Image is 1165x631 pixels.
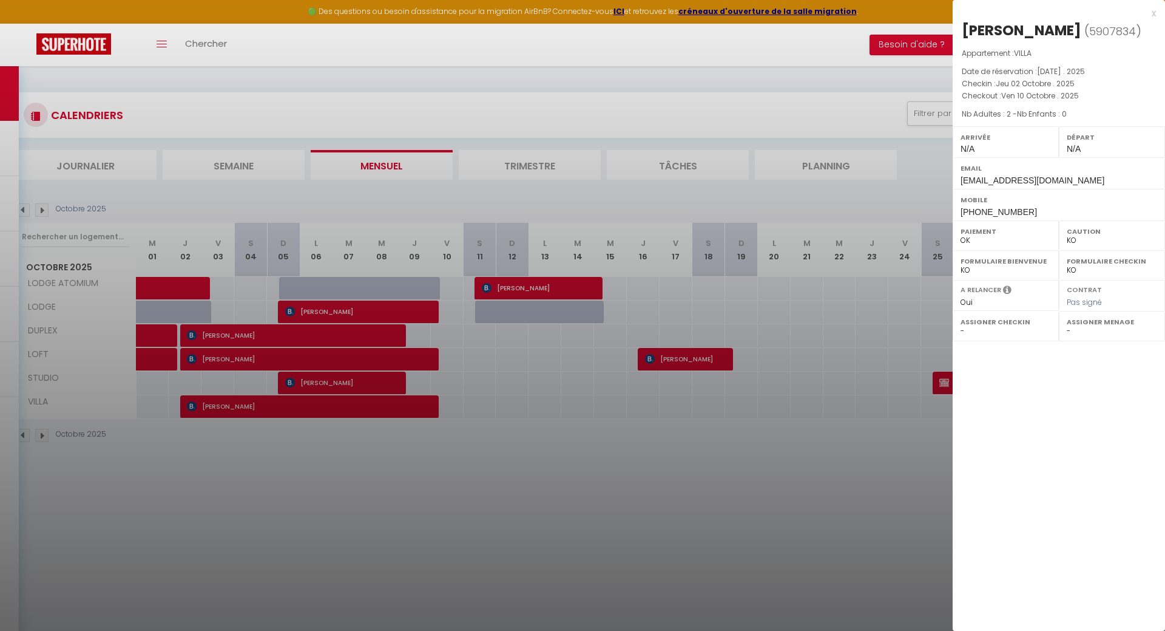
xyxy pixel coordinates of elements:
label: Caution [1067,225,1157,237]
button: Ouvrir le widget de chat LiveChat [10,5,46,41]
span: Jeu 02 Octobre . 2025 [996,78,1075,89]
span: 5907834 [1089,24,1136,39]
p: Checkout : [962,90,1156,102]
div: x [953,6,1156,21]
span: Ven 10 Octobre . 2025 [1001,90,1079,101]
label: Email [961,162,1157,174]
label: Contrat [1067,285,1102,293]
span: Nb Enfants : 0 [1017,109,1067,119]
div: [PERSON_NAME] [962,21,1081,40]
span: Nb Adultes : 2 - [962,109,1067,119]
label: Arrivée [961,131,1051,143]
p: Appartement : [962,47,1156,60]
p: Checkin : [962,78,1156,90]
label: Formulaire Checkin [1067,255,1157,267]
span: Pas signé [1067,297,1102,307]
p: Date de réservation : [962,66,1156,78]
label: Mobile [961,194,1157,206]
span: VILLA [1014,48,1032,58]
span: [EMAIL_ADDRESS][DOMAIN_NAME] [961,176,1104,185]
label: Assigner Menage [1067,316,1157,328]
span: ( ) [1084,22,1141,39]
label: Départ [1067,131,1157,143]
span: N/A [961,144,974,154]
i: Sélectionner OUI si vous souhaiter envoyer les séquences de messages post-checkout [1003,285,1011,298]
span: [PHONE_NUMBER] [961,207,1037,217]
label: Assigner Checkin [961,316,1051,328]
span: [DATE] . 2025 [1037,66,1085,77]
span: N/A [1067,144,1081,154]
label: Paiement [961,225,1051,237]
label: Formulaire Bienvenue [961,255,1051,267]
label: A relancer [961,285,1001,295]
